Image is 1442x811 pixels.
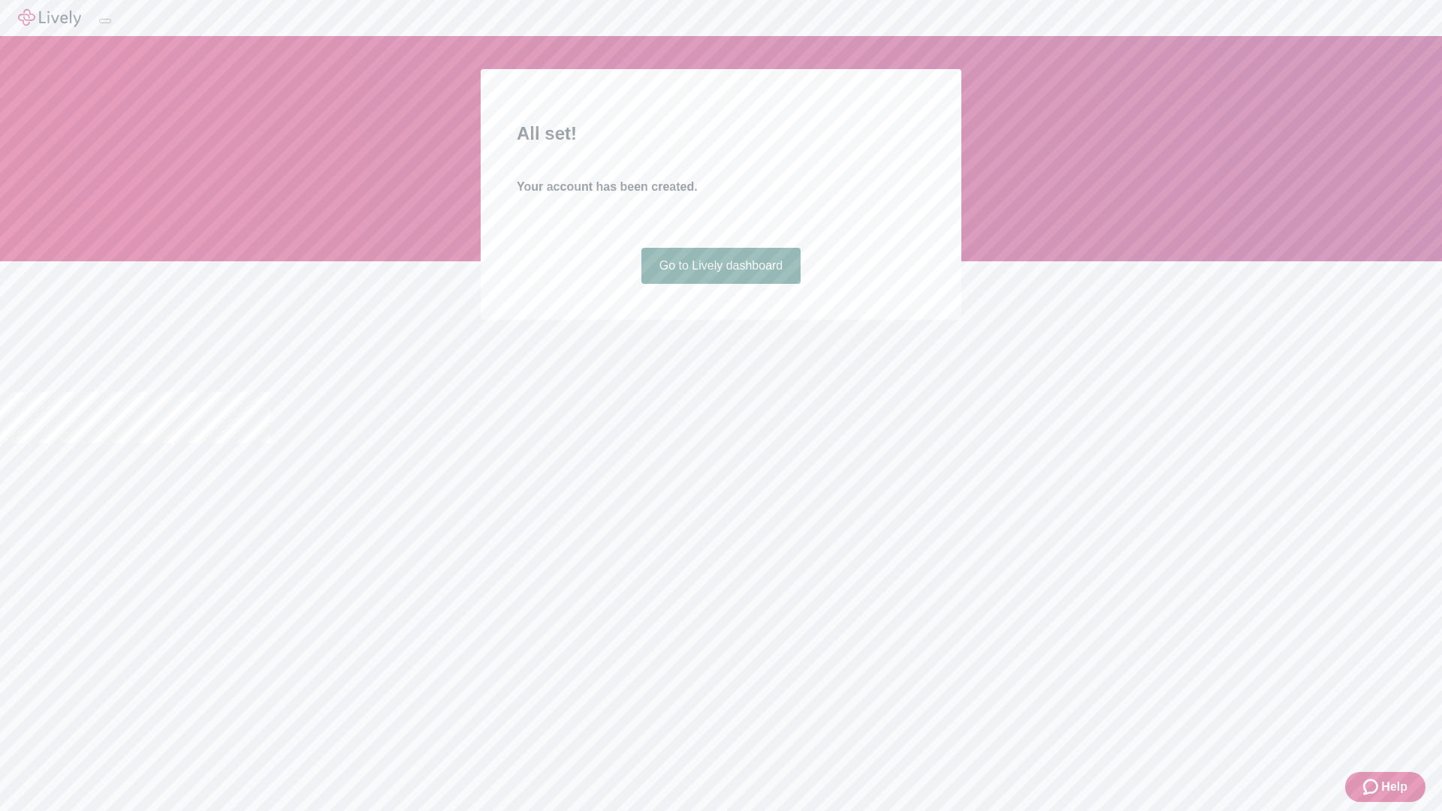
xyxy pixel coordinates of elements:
[1363,778,1381,796] svg: Zendesk support icon
[99,19,111,23] button: Log out
[1345,772,1425,802] button: Zendesk support iconHelp
[18,9,81,27] img: Lively
[517,120,925,147] h2: All set!
[517,178,925,196] h4: Your account has been created.
[641,248,801,284] a: Go to Lively dashboard
[1381,778,1407,796] span: Help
